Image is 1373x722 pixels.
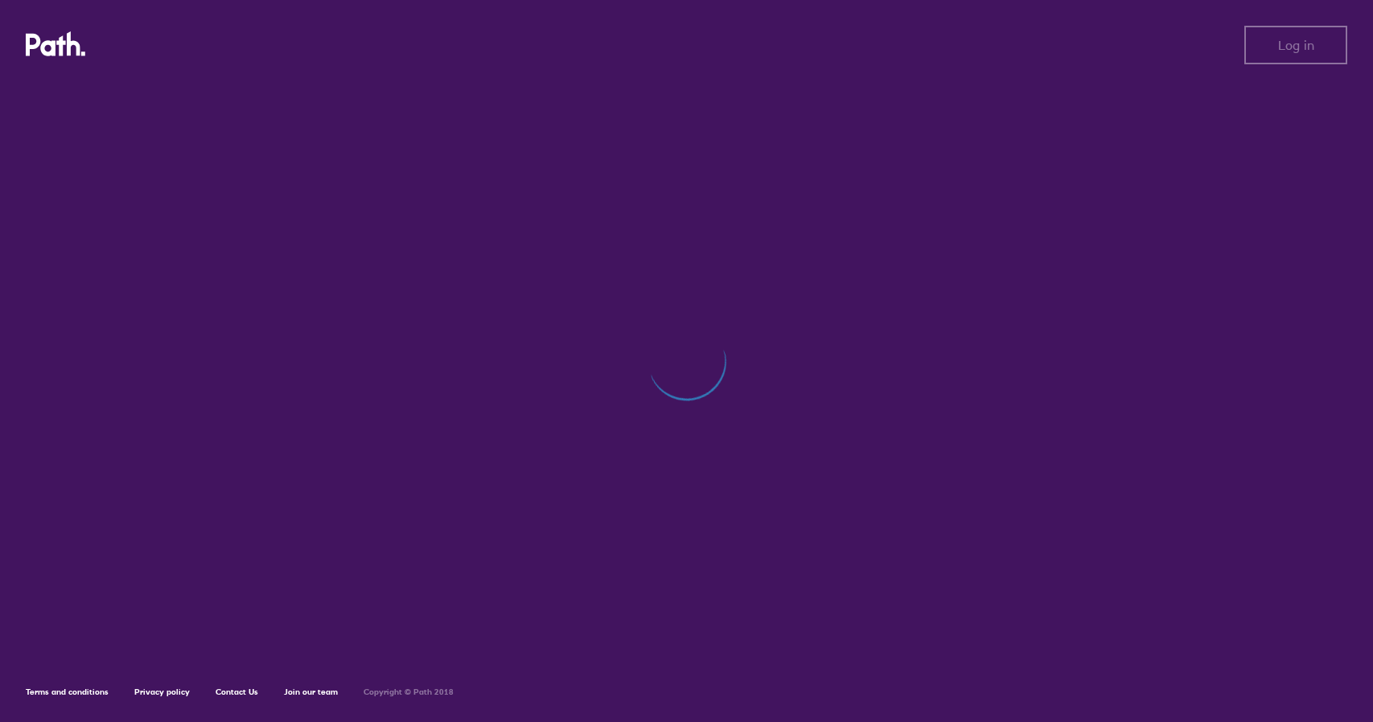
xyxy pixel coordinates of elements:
[364,687,454,697] h6: Copyright © Path 2018
[26,687,109,697] a: Terms and conditions
[284,687,338,697] a: Join our team
[216,687,258,697] a: Contact Us
[134,687,190,697] a: Privacy policy
[1244,26,1347,64] button: Log in
[1278,38,1314,52] span: Log in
